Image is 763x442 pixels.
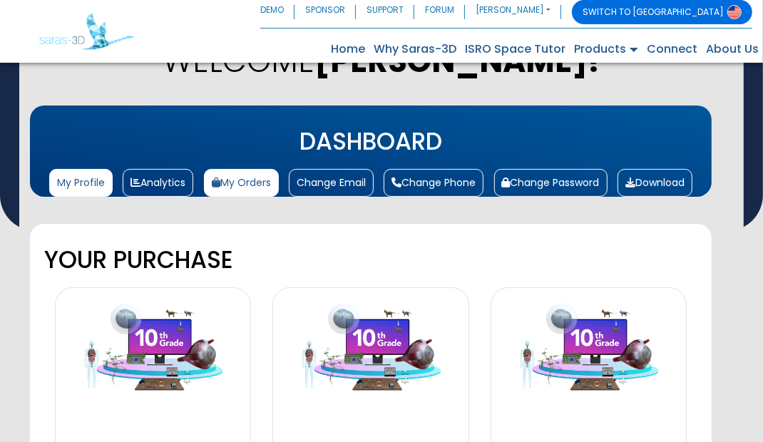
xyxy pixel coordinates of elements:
a: Download [618,169,692,197]
a: About Us [702,38,763,61]
a: ISRO Space Tutor [461,38,570,61]
h3: WELCOME [41,46,723,77]
a: Change Phone [384,169,483,197]
a: Analytics [123,169,193,197]
a: Products [570,38,642,61]
a: Change Password [494,169,608,197]
img: Saras 3D [39,13,134,50]
h3: DASHBOARD [44,127,698,158]
a: Connect [642,38,702,61]
a: Home [327,38,369,61]
a: My Profile [49,169,113,197]
h3: YOUR PURCHASE [44,245,698,276]
a: Why Saras-3D [369,38,461,61]
a: Change Email [289,169,374,197]
img: Switch to USA [727,5,742,19]
a: My Orders [204,169,279,197]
